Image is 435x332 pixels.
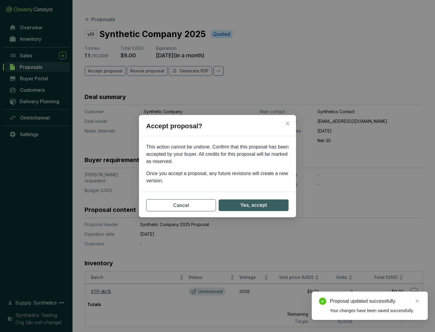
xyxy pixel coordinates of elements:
[146,199,216,211] button: Cancel
[319,298,326,305] span: check-circle
[330,298,420,305] div: Proposal updated successfully.
[173,202,189,209] span: Cancel
[330,307,420,314] div: Your changes have been saved successfully.
[218,199,289,211] button: Yes, accept
[415,299,419,303] span: close
[285,121,290,126] span: close
[146,170,289,184] p: Once you accept a proposal, any future revisions will create a new version.
[283,121,292,126] span: Close
[240,201,267,209] span: Yes, accept
[139,121,296,136] h2: Accept proposal?
[414,298,420,304] a: Close
[283,119,292,128] button: Close
[146,143,289,165] p: This action cannot be undone. Confirm that this proposal has been accepted by your buyer. All cre...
